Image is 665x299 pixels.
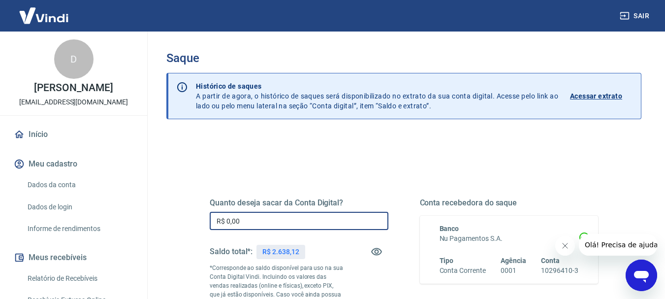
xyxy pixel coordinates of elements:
[12,153,135,175] button: Meu cadastro
[501,257,526,265] span: Agência
[6,7,83,15] span: Olá! Precisa de ajuda?
[501,266,526,276] h6: 0001
[420,198,599,208] h5: Conta recebedora do saque
[24,268,135,289] a: Relatório de Recebíveis
[54,39,94,79] div: D
[440,257,454,265] span: Tipo
[166,51,641,65] h3: Saque
[440,225,459,233] span: Banco
[19,97,128,107] p: [EMAIL_ADDRESS][DOMAIN_NAME]
[12,124,135,145] a: Início
[210,247,253,257] h5: Saldo total*:
[24,197,135,217] a: Dados de login
[579,234,657,256] iframe: Mensagem da empresa
[196,81,558,111] p: A partir de agora, o histórico de saques será disponibilizado no extrato da sua conta digital. Ac...
[12,247,135,268] button: Meus recebíveis
[541,257,560,265] span: Conta
[24,175,135,195] a: Dados da conta
[262,247,299,257] p: R$ 2.638,12
[24,219,135,239] a: Informe de rendimentos
[440,266,486,276] h6: Conta Corrente
[626,260,657,291] iframe: Botão para abrir a janela de mensagens
[34,83,113,93] p: [PERSON_NAME]
[618,7,653,25] button: Sair
[541,266,578,276] h6: 10296410-3
[210,198,388,208] h5: Quanto deseja sacar da Conta Digital?
[196,81,558,91] p: Histórico de saques
[570,91,622,101] p: Acessar extrato
[570,81,633,111] a: Acessar extrato
[440,233,579,244] h6: Nu Pagamentos S.A.
[555,236,575,256] iframe: Fechar mensagem
[12,0,76,31] img: Vindi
